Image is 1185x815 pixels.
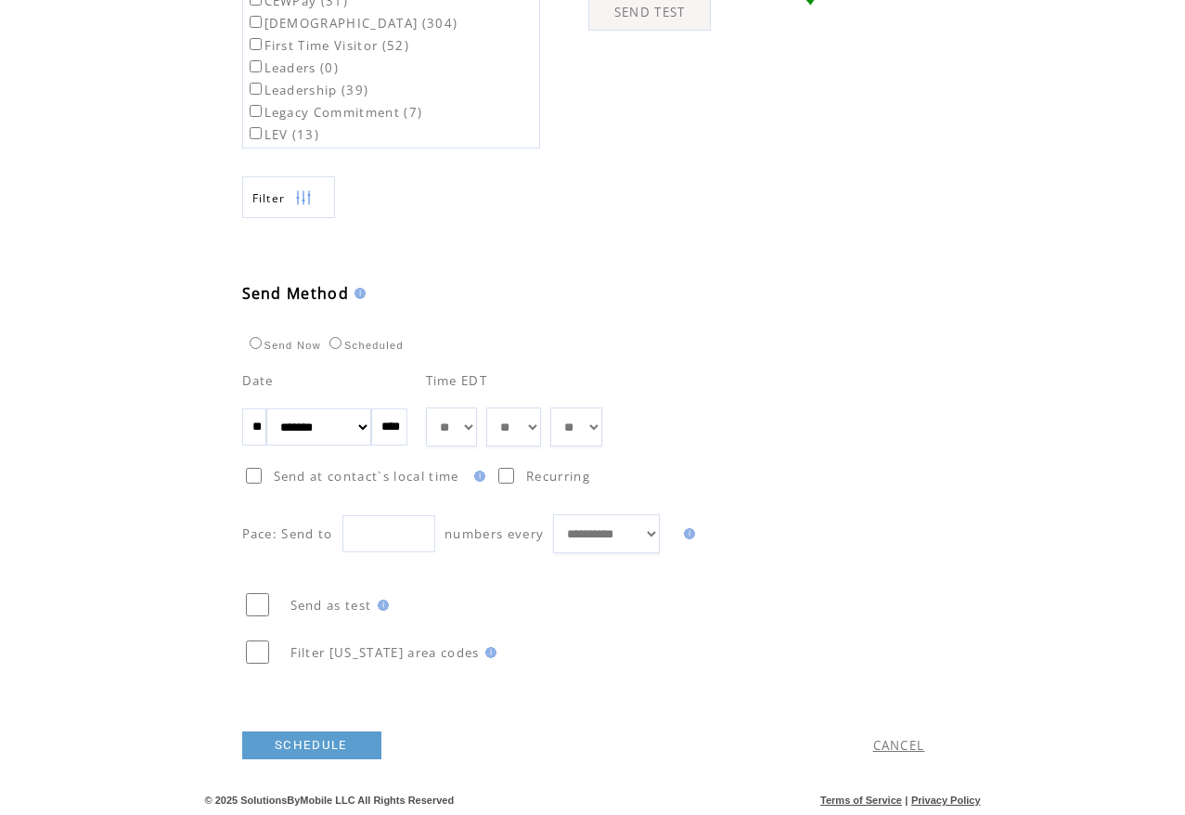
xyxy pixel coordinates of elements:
[246,15,458,32] label: [DEMOGRAPHIC_DATA] (304)
[911,795,981,806] a: Privacy Policy
[290,597,372,614] span: Send as test
[250,38,262,50] input: First Time Visitor (52)
[252,190,286,206] span: Show filters
[250,127,262,139] input: LEV (13)
[250,60,262,72] input: Leaders (0)
[905,795,908,806] span: |
[325,340,404,351] label: Scheduled
[480,647,496,658] img: help.gif
[820,795,902,806] a: Terms of Service
[205,795,455,806] span: © 2025 SolutionsByMobile LLC All Rights Reserved
[250,337,262,349] input: Send Now
[372,600,389,611] img: help.gif
[246,104,423,121] label: Legacy Commitment (7)
[250,16,262,28] input: [DEMOGRAPHIC_DATA] (304)
[242,372,274,389] span: Date
[250,83,262,95] input: Leadership (39)
[349,288,366,299] img: help.gif
[250,105,262,117] input: Legacy Commitment (7)
[245,340,321,351] label: Send Now
[469,471,485,482] img: help.gif
[329,337,341,349] input: Scheduled
[246,82,369,98] label: Leadership (39)
[274,468,459,485] span: Send at contact`s local time
[295,177,312,219] img: filters.png
[290,644,480,661] span: Filter [US_STATE] area codes
[873,737,925,754] a: CANCEL
[678,528,695,539] img: help.gif
[444,525,544,542] span: numbers every
[242,731,381,759] a: SCHEDULE
[526,468,590,485] span: Recurring
[242,525,333,542] span: Pace: Send to
[426,372,488,389] span: Time EDT
[242,176,335,218] a: Filter
[242,283,350,304] span: Send Method
[246,126,320,143] label: LEV (13)
[246,59,340,76] label: Leaders (0)
[246,37,410,54] label: First Time Visitor (52)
